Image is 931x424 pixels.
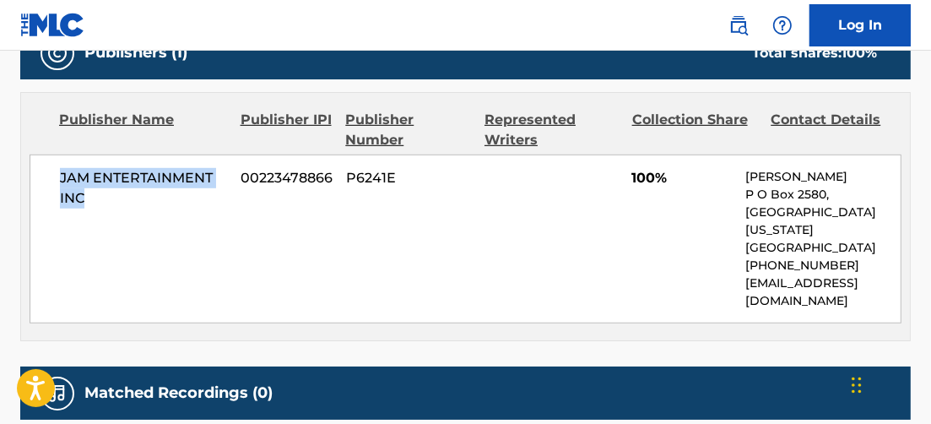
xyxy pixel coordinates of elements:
a: Public Search [722,8,755,42]
img: help [772,15,793,35]
img: MLC Logo [20,13,85,37]
p: [PHONE_NUMBER] [745,257,901,275]
a: Log In [809,4,911,46]
img: Publishers [47,43,68,63]
h5: Publishers (1) [84,43,187,63]
div: Total shares: [752,43,877,63]
div: Publisher IPI [241,110,333,150]
p: [GEOGRAPHIC_DATA] [745,239,901,257]
span: P6241E [346,168,472,188]
p: P O Box 2580, [745,186,901,204]
div: Publisher Name [59,110,228,150]
span: 100 % [842,45,877,61]
h5: Matched Recordings (0) [84,383,273,403]
div: Represented Writers [484,110,620,150]
div: Collection Share [632,110,759,150]
iframe: Chat Widget [847,343,931,424]
img: Matched Recordings [47,383,68,404]
p: [EMAIL_ADDRESS][DOMAIN_NAME] [745,275,901,310]
p: [PERSON_NAME] [745,168,901,186]
div: Publisher Number [345,110,472,150]
div: Help [766,8,799,42]
span: JAM ENTERTAINMENT INC [60,168,228,209]
div: Drag [852,360,862,410]
img: search [728,15,749,35]
span: 00223478866 [241,168,333,188]
p: [GEOGRAPHIC_DATA][US_STATE] [745,204,901,239]
div: Contact Details [771,110,897,150]
span: 100% [631,168,733,188]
